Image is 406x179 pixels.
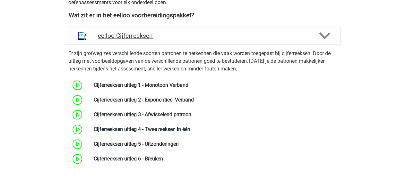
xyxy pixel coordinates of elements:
[69,12,338,19] h4: Wat zit er in het eelloo voorbereidingspakket?
[89,81,340,89] div: Cijferreeksen uitleg 1 - Monotoon Verband
[89,140,340,148] div: Cijferreeksen uitleg 5 - Uitzonderingen
[98,32,308,39] h4: eelloo Cijferreeksen
[63,27,343,45] a: cijferreeksen eelloo Cijferreeksen
[74,27,91,44] img: cijferreeksen
[68,50,338,73] p: Er zijn grofweg zes verschillende soorten patronen te herkennen die vaak worden toegepast bij cij...
[89,111,340,118] div: Cijferreeksen uitleg 3 - Afwisselend patroon
[89,126,340,133] div: Cijferreeksen uitleg 4 - Twee reeksen in één
[89,96,340,104] div: Cijferreeksen uitleg 2 - Exponentieel Verband
[89,155,340,163] div: Cijferreeksen uitleg 6 - Breuken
